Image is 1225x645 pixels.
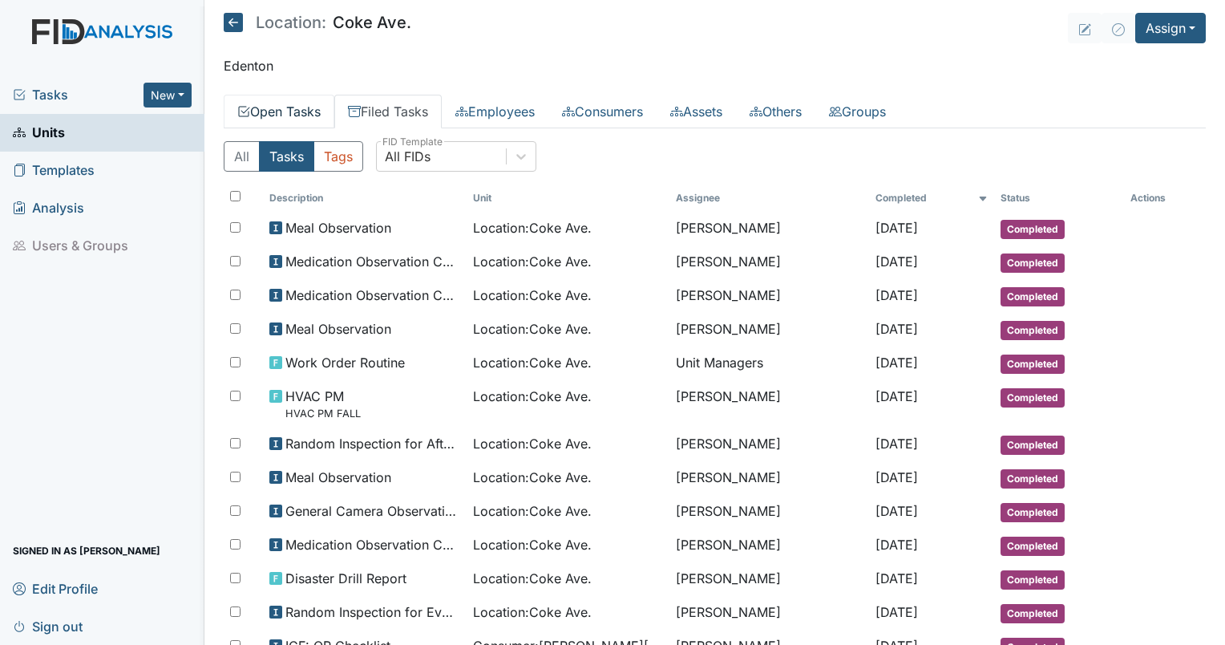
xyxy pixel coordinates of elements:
[875,469,918,485] span: [DATE]
[1001,436,1065,455] span: Completed
[285,468,391,487] span: Meal Observation
[994,185,1124,212] th: Toggle SortBy
[657,95,736,128] a: Assets
[473,319,592,339] span: Location : Coke Ave.
[285,569,406,588] span: Disaster Drill Report
[875,355,918,371] span: [DATE]
[285,406,361,421] small: HVAC PM FALL
[669,313,869,347] td: [PERSON_NAME]
[313,141,363,172] button: Tags
[13,538,160,563] span: Signed in as [PERSON_NAME]
[285,252,460,271] span: Medication Observation Checklist
[669,428,869,461] td: [PERSON_NAME]
[473,602,592,622] span: Location : Coke Ave.
[385,147,431,166] div: All FIDs
[1001,254,1065,273] span: Completed
[224,141,260,172] button: All
[875,287,918,303] span: [DATE]
[669,347,869,380] td: Unit Managers
[875,220,918,236] span: [DATE]
[1001,570,1065,590] span: Completed
[285,501,460,521] span: General Camera Observation
[442,95,548,128] a: Employees
[285,286,460,305] span: Medication Observation Checklist
[1001,503,1065,522] span: Completed
[875,537,918,553] span: [DATE]
[473,501,592,521] span: Location : Coke Ave.
[13,158,95,183] span: Templates
[144,83,192,107] button: New
[473,353,592,372] span: Location : Coke Ave.
[1001,604,1065,623] span: Completed
[285,353,405,372] span: Work Order Routine
[875,570,918,586] span: [DATE]
[669,245,869,279] td: [PERSON_NAME]
[875,503,918,519] span: [DATE]
[467,185,670,212] th: Toggle SortBy
[548,95,657,128] a: Consumers
[285,319,391,339] span: Meal Observation
[736,95,815,128] a: Others
[669,185,869,212] th: Assignee
[285,387,361,421] span: HVAC PM HVAC PM FALL
[473,387,592,406] span: Location : Coke Ave.
[669,596,869,630] td: [PERSON_NAME]
[263,185,467,212] th: Toggle SortBy
[875,388,918,404] span: [DATE]
[669,562,869,596] td: [PERSON_NAME]
[1001,287,1065,306] span: Completed
[334,95,442,128] a: Filed Tasks
[224,95,334,128] a: Open Tasks
[13,120,65,145] span: Units
[669,380,869,428] td: [PERSON_NAME]
[259,141,314,172] button: Tasks
[285,535,460,554] span: Medication Observation Checklist
[285,602,460,622] span: Random Inspection for Evening
[669,461,869,495] td: [PERSON_NAME]
[875,436,918,452] span: [DATE]
[13,614,83,639] span: Sign out
[1001,469,1065,489] span: Completed
[1135,13,1206,43] button: Assign
[875,604,918,620] span: [DATE]
[285,218,391,237] span: Meal Observation
[869,185,994,212] th: Toggle SortBy
[224,56,1206,75] p: Edenton
[1001,321,1065,340] span: Completed
[285,434,460,453] span: Random Inspection for Afternoon
[1001,355,1065,374] span: Completed
[875,321,918,337] span: [DATE]
[815,95,900,128] a: Groups
[224,141,363,172] div: Type filter
[1001,537,1065,556] span: Completed
[473,434,592,453] span: Location : Coke Ave.
[230,191,241,201] input: Toggle All Rows Selected
[473,218,592,237] span: Location : Coke Ave.
[669,212,869,245] td: [PERSON_NAME]
[473,569,592,588] span: Location : Coke Ave.
[669,529,869,562] td: [PERSON_NAME]
[13,576,98,601] span: Edit Profile
[224,13,411,32] h5: Coke Ave.
[875,254,918,270] span: [DATE]
[256,14,326,30] span: Location:
[473,286,592,305] span: Location : Coke Ave.
[1001,388,1065,408] span: Completed
[669,495,869,529] td: [PERSON_NAME]
[473,468,592,487] span: Location : Coke Ave.
[473,535,592,554] span: Location : Coke Ave.
[473,252,592,271] span: Location : Coke Ave.
[1124,185,1204,212] th: Actions
[1001,220,1065,239] span: Completed
[669,279,869,313] td: [PERSON_NAME]
[13,85,144,104] a: Tasks
[13,196,84,221] span: Analysis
